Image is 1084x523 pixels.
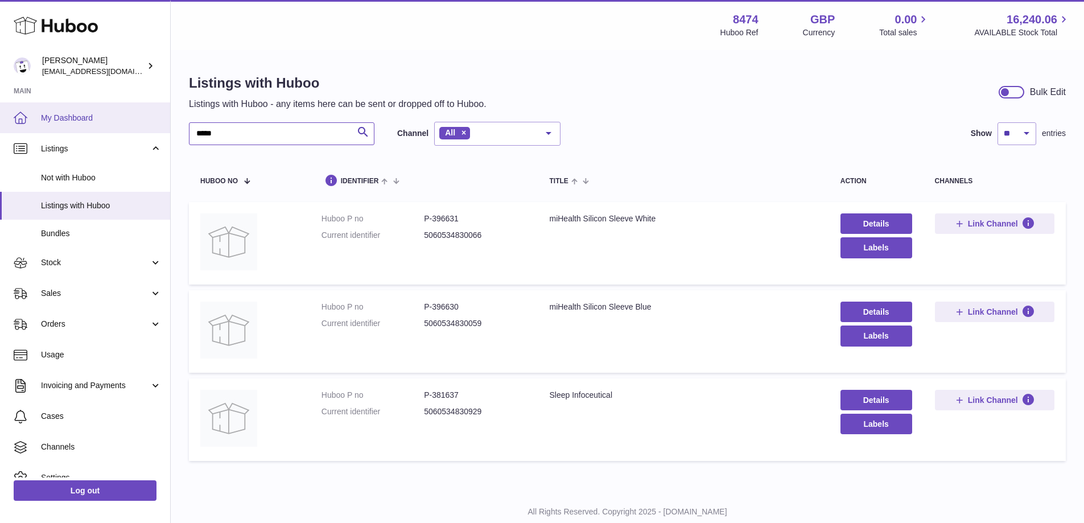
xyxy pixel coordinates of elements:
strong: 8474 [733,12,759,27]
p: Listings with Huboo - any items here can be sent or dropped off to Huboo. [189,98,487,110]
dd: 5060534830059 [424,318,526,329]
div: Huboo Ref [720,27,759,38]
dt: Current identifier [322,230,424,241]
span: All [445,128,455,137]
a: 16,240.06 AVAILABLE Stock Total [974,12,1070,38]
div: channels [935,178,1054,185]
span: Not with Huboo [41,172,162,183]
div: [PERSON_NAME] [42,55,145,77]
dt: Current identifier [322,406,424,417]
dd: P-381637 [424,390,526,401]
span: Link Channel [968,307,1018,317]
button: Link Channel [935,390,1054,410]
span: entries [1042,128,1066,139]
h1: Listings with Huboo [189,74,487,92]
label: Channel [397,128,428,139]
label: Show [971,128,992,139]
dd: 5060534830929 [424,406,526,417]
span: My Dashboard [41,113,162,123]
div: Sleep Infoceutical [549,390,817,401]
span: title [549,178,568,185]
a: Log out [14,480,156,501]
a: Details [840,390,912,410]
strong: GBP [810,12,835,27]
div: Currency [803,27,835,38]
span: Usage [41,349,162,360]
p: All Rights Reserved. Copyright 2025 - [DOMAIN_NAME] [180,506,1075,517]
button: Labels [840,414,912,434]
span: Listings [41,143,150,154]
span: Orders [41,319,150,330]
span: 16,240.06 [1007,12,1057,27]
span: Cases [41,411,162,422]
span: Sales [41,288,150,299]
div: Bulk Edit [1030,86,1066,98]
dd: P-396631 [424,213,526,224]
span: Bundles [41,228,162,239]
span: Total sales [879,27,930,38]
span: Link Channel [968,395,1018,405]
dt: Huboo P no [322,390,424,401]
dt: Current identifier [322,318,424,329]
span: identifier [341,178,379,185]
span: 0.00 [895,12,917,27]
img: miHealth Silicon Sleeve White [200,213,257,270]
img: Sleep Infoceutical [200,390,257,447]
div: action [840,178,912,185]
img: internalAdmin-8474@internal.huboo.com [14,57,31,75]
div: miHealth Silicon Sleeve Blue [549,302,817,312]
dt: Huboo P no [322,302,424,312]
a: 0.00 Total sales [879,12,930,38]
img: miHealth Silicon Sleeve Blue [200,302,257,359]
span: Huboo no [200,178,238,185]
button: Labels [840,237,912,258]
span: Invoicing and Payments [41,380,150,391]
span: Settings [41,472,162,483]
button: Labels [840,326,912,346]
dt: Huboo P no [322,213,424,224]
span: AVAILABLE Stock Total [974,27,1070,38]
button: Link Channel [935,302,1054,322]
a: Details [840,302,912,322]
span: [EMAIL_ADDRESS][DOMAIN_NAME] [42,67,167,76]
span: Channels [41,442,162,452]
span: Listings with Huboo [41,200,162,211]
dd: P-396630 [424,302,526,312]
dd: 5060534830066 [424,230,526,241]
a: Details [840,213,912,234]
span: Link Channel [968,219,1018,229]
div: miHealth Silicon Sleeve White [549,213,817,224]
button: Link Channel [935,213,1054,234]
span: Stock [41,257,150,268]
